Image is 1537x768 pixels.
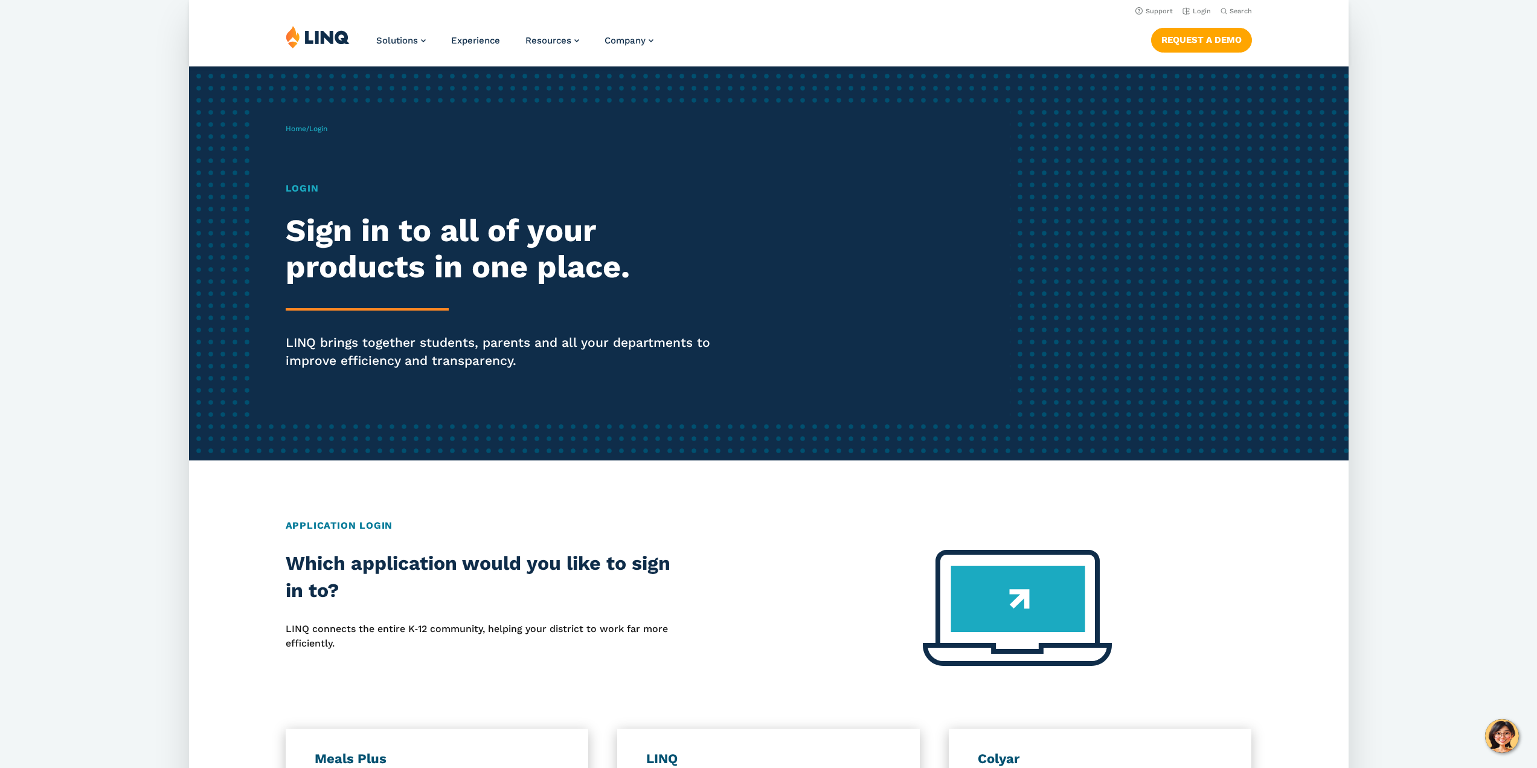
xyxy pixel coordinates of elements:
span: Company [605,35,646,46]
nav: Button Navigation [1150,25,1251,52]
span: Login [309,124,327,133]
a: Resources [525,35,579,46]
h1: Login [286,181,733,196]
a: Request a Demo [1150,28,1251,52]
h3: LINQ [646,750,891,767]
h2: Which application would you like to sign in to? [286,550,672,605]
nav: Primary Navigation [376,25,653,65]
h2: Sign in to all of your products in one place. [286,213,733,285]
span: Solutions [376,35,418,46]
nav: Utility Navigation [189,4,1349,17]
a: Company [605,35,653,46]
a: Home [286,124,306,133]
h3: Colyar [978,750,1222,767]
span: / [286,124,327,133]
button: Hello, have a question? Let’s chat. [1485,719,1519,753]
a: Experience [451,35,500,46]
h2: Application Login [286,518,1252,533]
p: LINQ brings together students, parents and all your departments to improve efficiency and transpa... [286,334,733,370]
p: LINQ connects the entire K‑12 community, helping your district to work far more efficiently. [286,622,672,651]
h3: Meals Plus [315,750,559,767]
a: Support [1135,7,1172,15]
span: Resources [525,35,571,46]
a: Login [1182,7,1210,15]
button: Open Search Bar [1220,7,1251,16]
span: Search [1229,7,1251,15]
img: LINQ | K‑12 Software [286,25,350,48]
a: Solutions [376,35,426,46]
